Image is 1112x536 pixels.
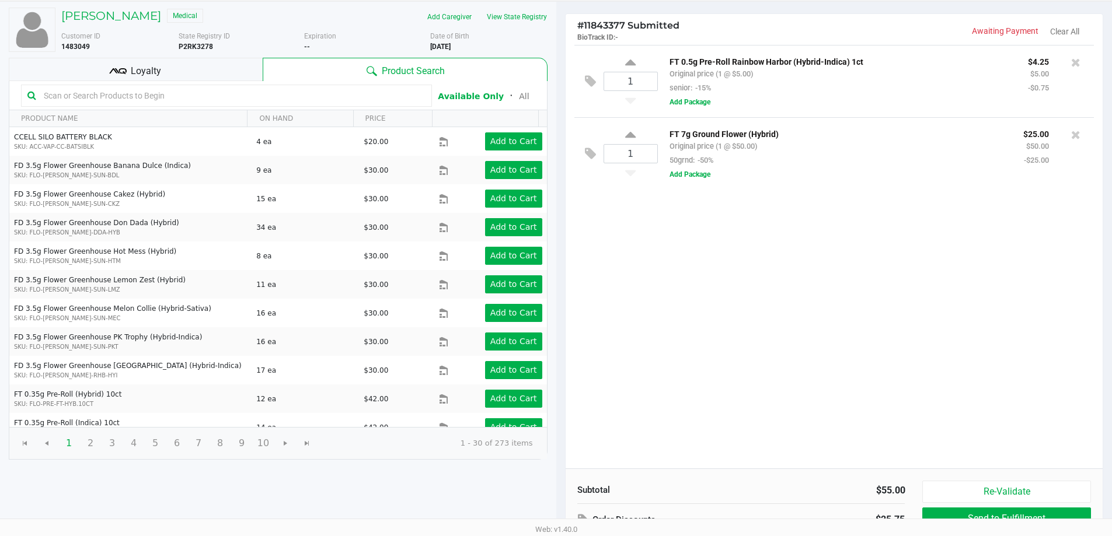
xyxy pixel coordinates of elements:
[9,241,251,270] td: FD 3.5g Flower Greenhouse Hot Mess (Hybrid)
[485,132,542,150] button: Add to Cart
[364,281,388,289] span: $30.00
[670,156,713,164] small: 50grnd:
[1028,54,1049,66] p: $4.25
[577,33,615,41] span: BioTrack ID:
[670,169,710,180] button: Add Package
[61,32,100,40] span: Customer ID
[485,390,542,408] button: Add to Cart
[179,43,213,51] b: P2RK3278
[36,432,58,454] span: Go to the previous page
[39,87,426,104] input: Scan or Search Products to Begin
[490,308,537,317] app-button-loader: Add to Cart
[14,199,246,208] p: SKU: FLO-[PERSON_NAME]-SUN-CKZ
[577,484,733,497] div: Subtotal
[252,432,274,454] span: Page 10
[364,338,388,346] span: $30.00
[187,432,210,454] span: Page 7
[485,304,542,322] button: Add to Cart
[14,257,246,265] p: SKU: FLO-[PERSON_NAME]-SUN-HTM
[485,361,542,379] button: Add to Cart
[364,423,388,432] span: $42.00
[274,432,297,454] span: Go to the next page
[209,432,231,454] span: Page 8
[14,171,246,180] p: SKU: FLO-[PERSON_NAME]-SUN-BDL
[490,279,537,289] app-button-loader: Add to Cart
[485,190,542,208] button: Add to Cart
[14,371,246,380] p: SKU: FLO-[PERSON_NAME]-RHB-HYI
[485,247,542,265] button: Add to Cart
[577,20,584,31] span: #
[364,309,388,317] span: $30.00
[14,342,246,351] p: SKU: FLO-[PERSON_NAME]-SUN-PKT
[577,20,679,31] span: 11843377 Submitted
[9,270,251,299] td: FD 3.5g Flower Greenhouse Lemon Zest (Hybrid)
[327,437,533,449] kendo-pager-info: 1 - 30 of 273 items
[251,127,358,156] td: 4 ea
[834,25,1038,37] p: Awaiting Payment
[807,510,905,530] div: $25.75
[490,365,537,374] app-button-loader: Add to Cart
[479,8,548,26] button: View State Registry
[364,252,388,260] span: $30.00
[364,138,388,146] span: $20.00
[670,83,711,92] small: senior:
[695,156,713,164] span: -50%
[296,432,318,454] span: Go to the last page
[247,110,353,127] th: ON HAND
[485,418,542,436] button: Add to Cart
[14,285,246,294] p: SKU: FLO-[PERSON_NAME]-SUN-LMZ
[251,241,358,270] td: 8 ea
[490,222,537,232] app-button-loader: Add to Cart
[304,32,336,40] span: Expiration
[382,64,445,78] span: Product Search
[1050,26,1079,38] button: Clear All
[490,165,537,174] app-button-loader: Add to Cart
[490,251,537,260] app-button-loader: Add to Cart
[9,299,251,327] td: FD 3.5g Flower Greenhouse Melon Collie (Hybrid-Sativa)
[485,332,542,351] button: Add to Cart
[79,432,102,454] span: Page 2
[535,525,577,534] span: Web: v1.40.0
[670,127,1006,139] p: FT 7g Ground Flower (Hybrid)
[144,432,166,454] span: Page 5
[577,510,790,531] div: Order Discounts
[364,195,388,203] span: $30.00
[9,110,547,427] div: Data table
[251,156,358,184] td: 9 ea
[670,97,710,107] button: Add Package
[42,439,51,448] span: Go to the previous page
[251,356,358,384] td: 17 ea
[251,299,358,327] td: 16 ea
[670,69,753,78] small: Original price (1 @ $5.00)
[9,110,247,127] th: PRODUCT NAME
[485,161,542,179] button: Add to Cart
[281,439,290,448] span: Go to the next page
[692,83,711,92] span: -15%
[490,422,537,432] app-button-loader: Add to Cart
[9,356,251,384] td: FD 3.5g Flower Greenhouse [GEOGRAPHIC_DATA] (Hybrid-Indica)
[364,366,388,374] span: $30.00
[1023,127,1049,139] p: $25.00
[101,432,123,454] span: Page 3
[251,270,358,299] td: 11 ea
[490,337,537,346] app-button-loader: Add to Cart
[922,507,1090,530] button: Send to Fulfillment
[615,33,618,41] span: -
[251,327,358,356] td: 16 ea
[14,400,246,408] p: SKU: FLO-PRE-FT-HYB.10CT
[670,142,757,150] small: Original price (1 @ $50.00)
[1026,142,1049,150] small: $50.00
[61,9,161,23] h5: [PERSON_NAME]
[131,64,161,78] span: Loyalty
[353,110,433,127] th: PRICE
[9,213,251,241] td: FD 3.5g Flower Greenhouse Don Dada (Hybrid)
[670,54,1010,66] p: FT 0.5g Pre-Roll Rainbow Harbor (Hybrid-Indica) 1ct
[14,432,36,454] span: Go to the first page
[231,432,253,454] span: Page 9
[179,32,230,40] span: State Registry ID
[1024,156,1049,164] small: -$25.00
[251,213,358,241] td: 34 ea
[251,413,358,442] td: 14 ea
[167,9,203,23] span: Medical
[430,32,469,40] span: Date of Birth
